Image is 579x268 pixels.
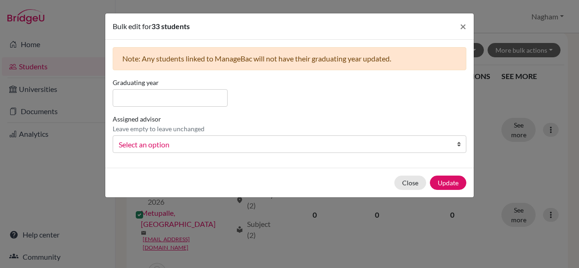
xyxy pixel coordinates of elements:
[113,78,228,87] label: Graduating year
[452,13,474,39] button: Close
[113,47,466,70] div: Note: Any students linked to ManageBac will not have their graduating year updated.
[151,22,190,30] span: 33 students
[113,22,151,30] span: Bulk edit for
[113,114,205,134] label: Assigned advisor
[113,124,205,134] p: Leave empty to leave unchanged
[119,139,448,151] span: Select an option
[460,19,466,33] span: ×
[430,176,466,190] button: Update
[394,176,426,190] button: Close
